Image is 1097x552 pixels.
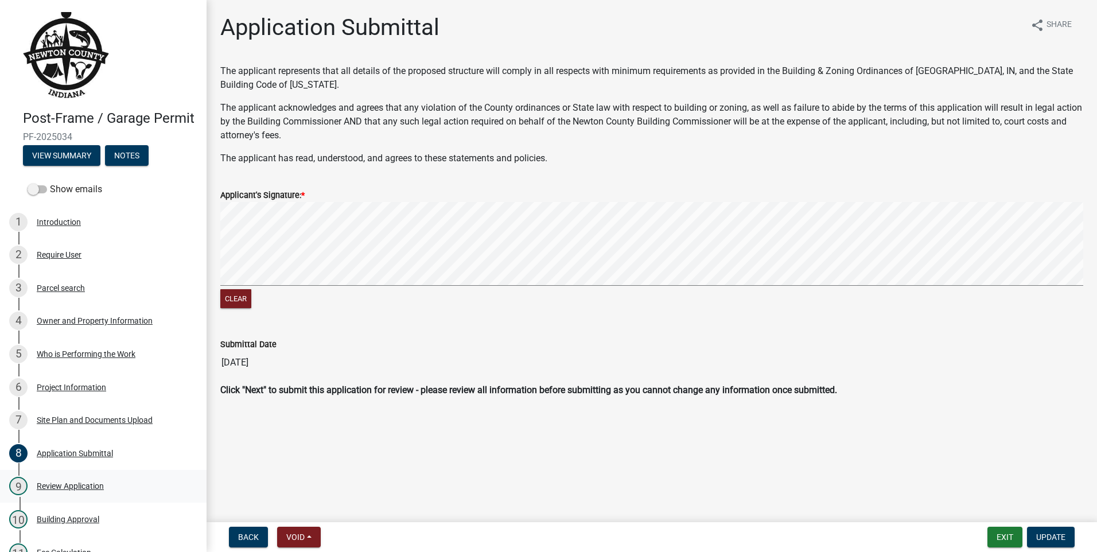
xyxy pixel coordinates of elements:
div: 4 [9,312,28,330]
button: Clear [220,289,251,308]
div: 9 [9,477,28,495]
div: Parcel search [37,284,85,292]
label: Applicant's Signature: [220,192,305,200]
button: Void [277,527,321,547]
div: Site Plan and Documents Upload [37,416,153,424]
h1: Application Submittal [220,14,439,41]
div: 7 [9,411,28,429]
div: 8 [9,444,28,462]
div: Review Application [37,482,104,490]
div: Application Submittal [37,449,113,457]
button: Exit [987,527,1022,547]
div: Introduction [37,218,81,226]
p: The applicant acknowledges and agrees that any violation of the County ordinances or State law wi... [220,101,1083,142]
button: Back [229,527,268,547]
button: Update [1027,527,1075,547]
span: Update [1036,532,1065,542]
div: 1 [9,213,28,231]
p: The applicant represents that all details of the proposed structure will comply in all respects w... [220,64,1083,92]
wm-modal-confirm: Summary [23,151,100,161]
h4: Post-Frame / Garage Permit [23,110,197,127]
label: Submittal Date [220,341,277,349]
div: 3 [9,279,28,297]
div: Owner and Property Information [37,317,153,325]
strong: Click "Next" to submit this application for review - please review all information before submitt... [220,384,837,395]
div: Project Information [37,383,106,391]
button: View Summary [23,145,100,166]
button: Notes [105,145,149,166]
div: 5 [9,345,28,363]
wm-modal-confirm: Notes [105,151,149,161]
span: Void [286,532,305,542]
i: share [1030,18,1044,32]
div: Require User [37,251,81,259]
p: The applicant has read, understood, and agrees to these statements and policies. [220,151,1083,165]
div: Building Approval [37,515,99,523]
div: 6 [9,378,28,396]
button: shareShare [1021,14,1081,36]
div: Who is Performing the Work [37,350,135,358]
span: Back [238,532,259,542]
div: 10 [9,510,28,528]
label: Show emails [28,182,102,196]
span: PF-2025034 [23,131,184,142]
img: Newton County, Indiana [23,12,109,98]
span: Share [1047,18,1072,32]
div: 2 [9,246,28,264]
